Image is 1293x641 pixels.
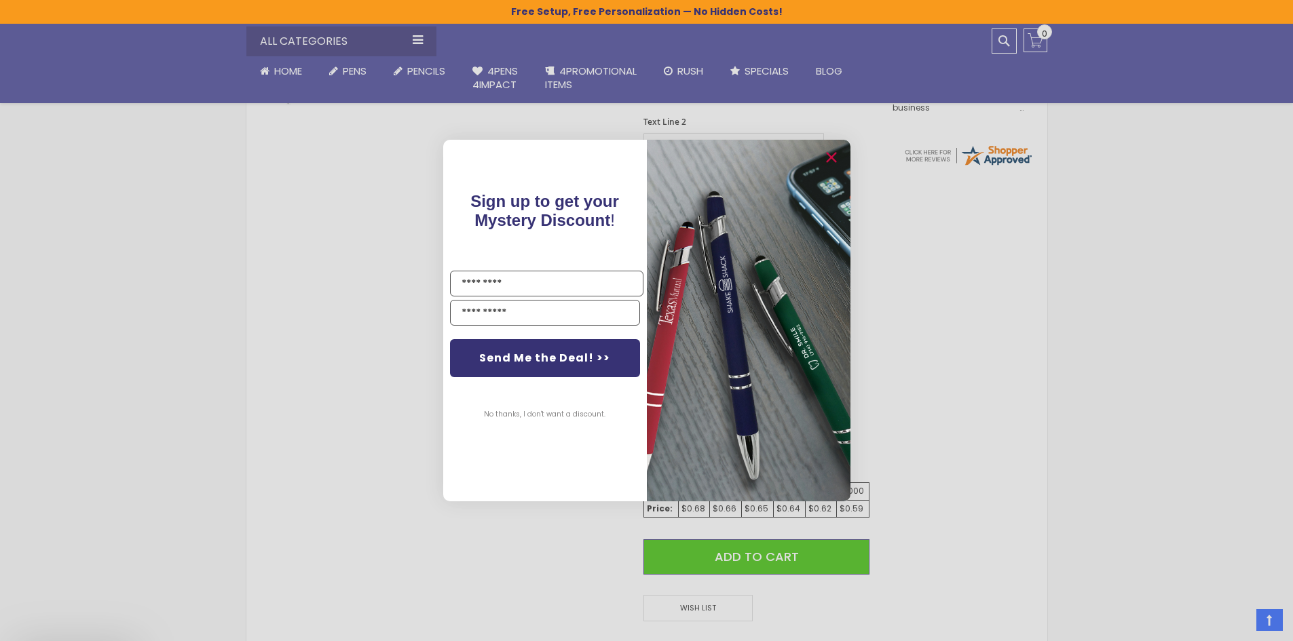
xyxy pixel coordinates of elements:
span: Sign up to get your Mystery Discount [470,192,619,229]
img: 081b18bf-2f98-4675-a917-09431eb06994.jpeg [647,140,850,501]
input: YOUR EMAIL [450,300,640,326]
button: Close dialog [821,147,842,168]
button: Send Me the Deal! >> [450,339,640,377]
button: No thanks, I don't want a discount. [477,397,612,431]
span: ! [470,192,619,229]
